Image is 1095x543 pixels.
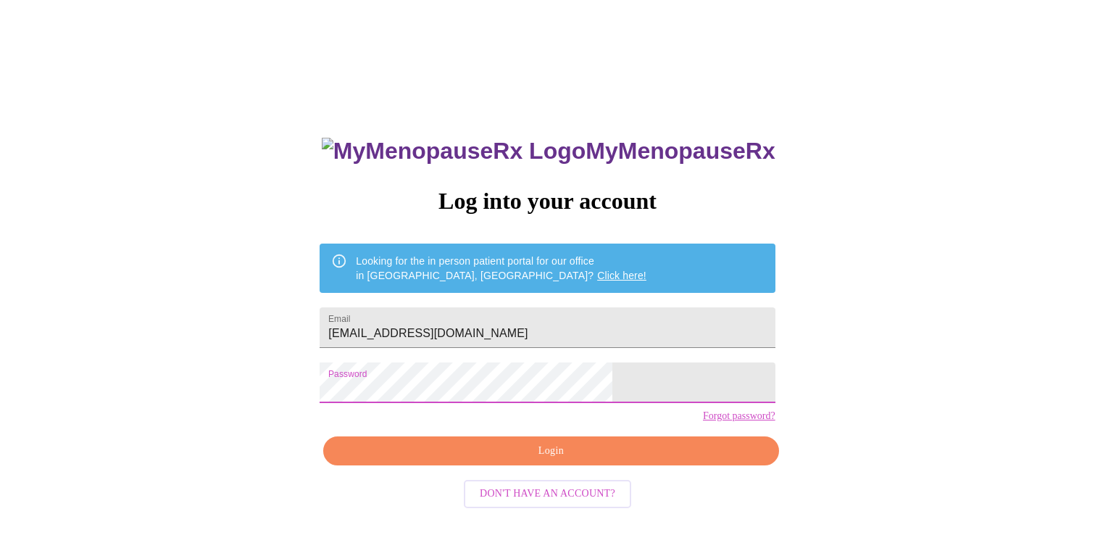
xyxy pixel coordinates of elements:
span: Login [340,442,762,460]
a: Don't have an account? [460,486,635,499]
button: Login [323,436,778,466]
div: Looking for the in person patient portal for our office in [GEOGRAPHIC_DATA], [GEOGRAPHIC_DATA]? [356,248,646,289]
a: Forgot password? [703,410,775,422]
img: MyMenopauseRx Logo [322,138,586,165]
span: Don't have an account? [480,485,615,503]
h3: MyMenopauseRx [322,138,775,165]
button: Don't have an account? [464,480,631,508]
a: Click here! [597,270,646,281]
h3: Log into your account [320,188,775,215]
